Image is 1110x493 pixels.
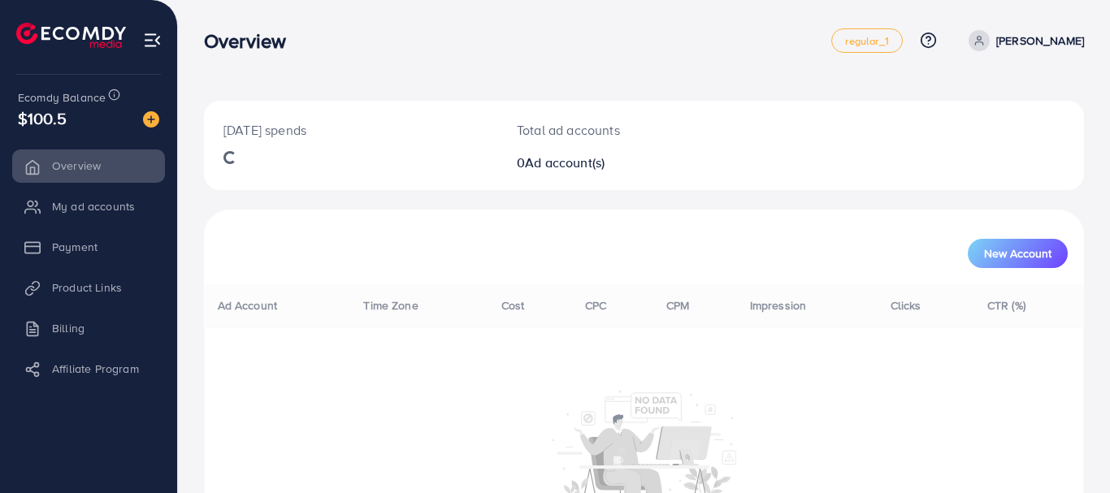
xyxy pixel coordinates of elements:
[517,120,698,140] p: Total ad accounts
[143,111,159,128] img: image
[18,106,67,130] span: $100.5
[18,89,106,106] span: Ecomdy Balance
[143,31,162,50] img: menu
[996,31,1084,50] p: [PERSON_NAME]
[962,30,1084,51] a: [PERSON_NAME]
[831,28,902,53] a: regular_1
[204,29,299,53] h3: Overview
[845,36,888,46] span: regular_1
[223,120,478,140] p: [DATE] spends
[525,154,605,171] span: Ad account(s)
[984,248,1051,259] span: New Account
[16,23,126,48] img: logo
[517,155,698,171] h2: 0
[968,239,1068,268] button: New Account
